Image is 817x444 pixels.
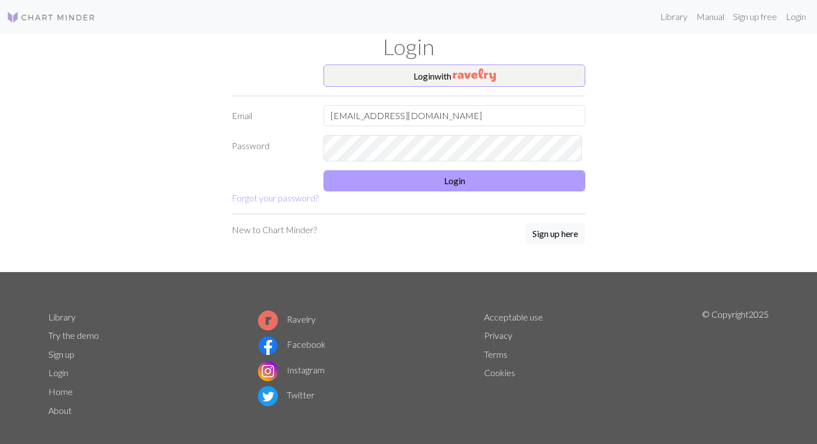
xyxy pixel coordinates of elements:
a: Login [781,6,810,28]
img: Facebook logo [258,336,278,356]
a: Acceptable use [484,312,543,322]
a: Twitter [258,389,315,400]
label: Password [225,135,317,161]
a: Home [48,386,73,397]
a: Manual [692,6,729,28]
a: Sign up here [525,223,585,245]
img: Ravelry logo [258,310,278,330]
a: Privacy [484,330,512,341]
a: Library [656,6,692,28]
button: Loginwith [323,65,585,87]
a: Instagram [258,364,325,375]
img: Instagram logo [258,361,278,381]
a: Terms [484,349,507,359]
a: Forgot your password? [232,193,318,203]
a: Try the demo [48,330,99,341]
a: About [48,405,72,416]
a: Library [48,312,76,322]
p: New to Chart Minder? [232,223,317,236]
button: Login [323,170,585,191]
button: Sign up here [525,223,585,244]
label: Email [225,105,317,126]
a: Facebook [258,339,326,349]
a: Login [48,367,68,378]
img: Twitter logo [258,386,278,406]
a: Sign up free [729,6,781,28]
a: Cookies [484,367,515,378]
p: © Copyright 2025 [702,308,769,420]
img: Logo [7,11,96,24]
a: Sign up [48,349,74,359]
h1: Login [42,33,775,60]
a: Ravelry [258,314,316,324]
img: Ravelry [453,68,496,82]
